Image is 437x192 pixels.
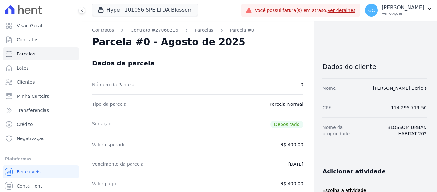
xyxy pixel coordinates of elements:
[322,104,331,111] dt: CPF
[280,180,303,187] dd: R$ 400,00
[17,107,49,113] span: Transferências
[322,124,363,137] dt: Nome da propriedade
[288,161,303,167] dd: [DATE]
[3,132,79,145] a: Negativação
[382,11,424,16] p: Ver opções
[92,180,116,187] dt: Valor pago
[92,141,126,148] dt: Valor esperado
[322,85,336,91] dt: Nome
[92,81,135,88] dt: Número da Parcela
[17,65,29,71] span: Lotes
[92,27,303,34] nav: Breadcrumb
[360,1,437,19] button: GC [PERSON_NAME] Ver opções
[230,27,254,34] a: Parcela #0
[17,22,42,29] span: Visão Geral
[3,33,79,46] a: Contratos
[3,104,79,117] a: Transferências
[92,121,112,128] dt: Situação
[368,8,375,13] span: GC
[322,63,427,71] h3: Dados do cliente
[92,161,144,167] dt: Vencimento da parcela
[17,135,45,142] span: Negativação
[92,101,127,107] dt: Tipo da parcela
[391,104,427,111] dd: 114.295.719-50
[280,141,303,148] dd: R$ 400,00
[195,27,213,34] a: Parcelas
[17,93,50,99] span: Minha Carteira
[300,81,303,88] dd: 0
[17,121,33,128] span: Crédito
[373,86,427,91] a: [PERSON_NAME] Berlels
[270,121,304,128] span: Depositado
[92,36,245,48] h2: Parcela #0 - Agosto de 2025
[322,168,385,175] h3: Adicionar atividade
[3,62,79,74] a: Lotes
[131,27,178,34] a: Contrato #27068216
[382,4,424,11] p: [PERSON_NAME]
[17,79,35,85] span: Clientes
[3,118,79,131] a: Crédito
[3,47,79,60] a: Parcelas
[3,165,79,178] a: Recebíveis
[92,59,155,67] div: Dados da parcela
[5,155,76,163] div: Plataformas
[269,101,303,107] dd: Parcela Normal
[92,27,114,34] a: Contratos
[17,37,38,43] span: Contratos
[255,7,355,14] span: Você possui fatura(s) em atraso.
[369,124,427,137] dd: BLOSSOM URBAN HABITAT 202
[17,51,35,57] span: Parcelas
[328,8,356,13] a: Ver detalhes
[17,169,41,175] span: Recebíveis
[92,4,198,16] button: Hype T101056 SPE LTDA Blossom
[3,76,79,88] a: Clientes
[3,19,79,32] a: Visão Geral
[17,183,42,189] span: Conta Hent
[3,90,79,103] a: Minha Carteira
